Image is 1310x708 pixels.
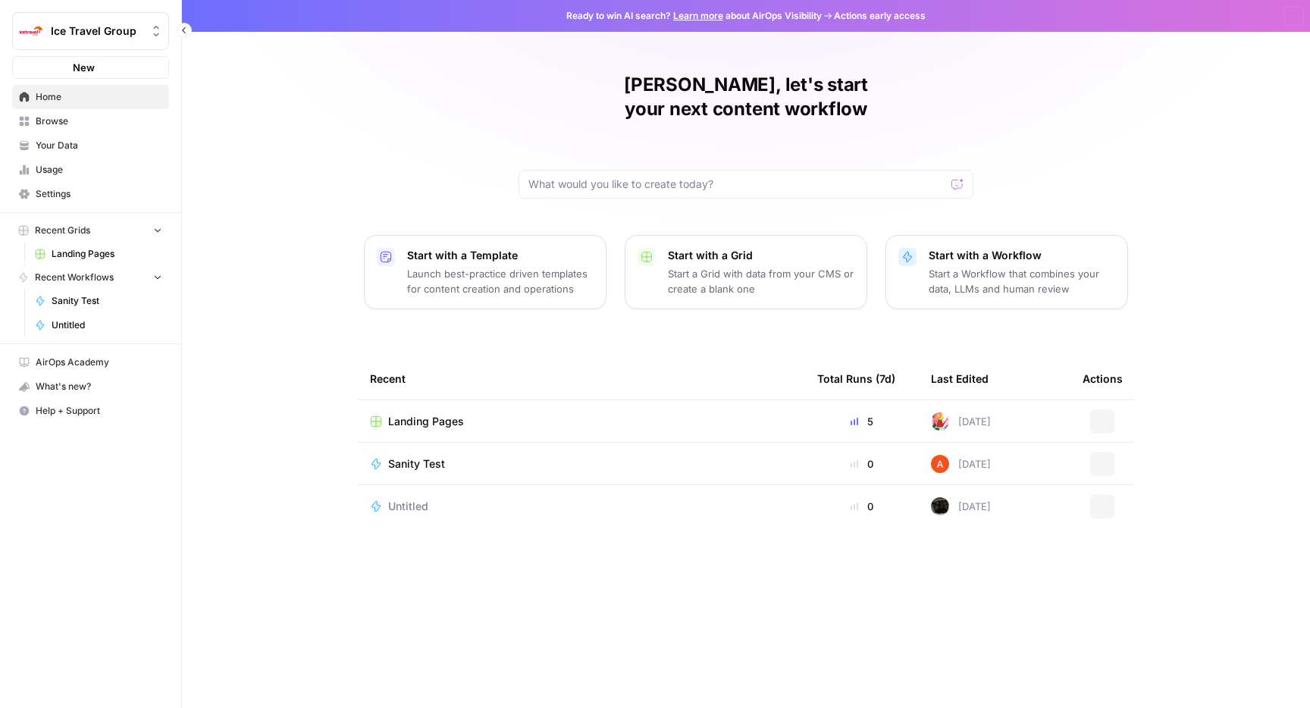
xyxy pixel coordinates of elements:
p: Start with a Template [407,248,594,263]
a: AirOps Academy [12,350,169,374]
div: What's new? [13,375,168,398]
span: Untitled [52,318,162,332]
button: Help + Support [12,399,169,423]
a: Sanity Test [28,289,169,313]
img: a7wp29i4q9fg250eipuu1edzbiqn [931,497,949,515]
span: Recent Grids [35,224,90,237]
a: Untitled [28,313,169,337]
span: Home [36,90,162,104]
a: Landing Pages [28,242,169,266]
img: Ice Travel Group Logo [17,17,45,45]
a: Home [12,85,169,109]
div: Last Edited [931,358,989,399]
a: Browse [12,109,169,133]
span: Browse [36,114,162,128]
div: 0 [817,456,907,471]
span: Sanity Test [388,456,445,471]
a: Your Data [12,133,169,158]
span: Your Data [36,139,162,152]
button: Start with a GridStart a Grid with data from your CMS or create a blank one [625,235,867,309]
div: [DATE] [931,412,991,431]
span: Settings [36,187,162,201]
button: Start with a TemplateLaunch best-practice driven templates for content creation and operations [364,235,606,309]
button: What's new? [12,374,169,399]
input: What would you like to create today? [528,177,945,192]
p: Start with a Workflow [929,248,1115,263]
a: Usage [12,158,169,182]
span: Landing Pages [52,247,162,261]
div: Actions [1083,358,1123,399]
p: Start a Grid with data from your CMS or create a blank one [668,266,854,296]
div: Recent [370,358,793,399]
span: Recent Workflows [35,271,114,284]
div: [DATE] [931,497,991,515]
img: bumscs0cojt2iwgacae5uv0980n9 [931,412,949,431]
p: Launch best-practice driven templates for content creation and operations [407,266,594,296]
span: Ice Travel Group [51,23,143,39]
div: Total Runs (7d) [817,358,895,399]
a: Learn more [673,10,723,21]
span: AirOps Academy [36,356,162,369]
button: Recent Grids [12,219,169,242]
a: Sanity Test [370,456,793,471]
button: New [12,56,169,79]
div: 0 [817,499,907,514]
button: Workspace: Ice Travel Group [12,12,169,50]
div: 5 [817,414,907,429]
p: Start with a Grid [668,248,854,263]
span: Help + Support [36,404,162,418]
button: Start with a WorkflowStart a Workflow that combines your data, LLMs and human review [885,235,1128,309]
img: cje7zb9ux0f2nqyv5qqgv3u0jxek [931,455,949,473]
span: Usage [36,163,162,177]
div: [DATE] [931,455,991,473]
a: Untitled [370,499,793,514]
h1: [PERSON_NAME], let's start your next content workflow [519,73,973,121]
span: Sanity Test [52,294,162,308]
p: Start a Workflow that combines your data, LLMs and human review [929,266,1115,296]
span: Ready to win AI search? about AirOps Visibility [566,9,822,23]
a: Landing Pages [370,414,793,429]
a: Settings [12,182,169,206]
span: Landing Pages [388,414,464,429]
span: Untitled [388,499,428,514]
span: Actions early access [834,9,926,23]
button: Recent Workflows [12,266,169,289]
span: New [73,60,95,75]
